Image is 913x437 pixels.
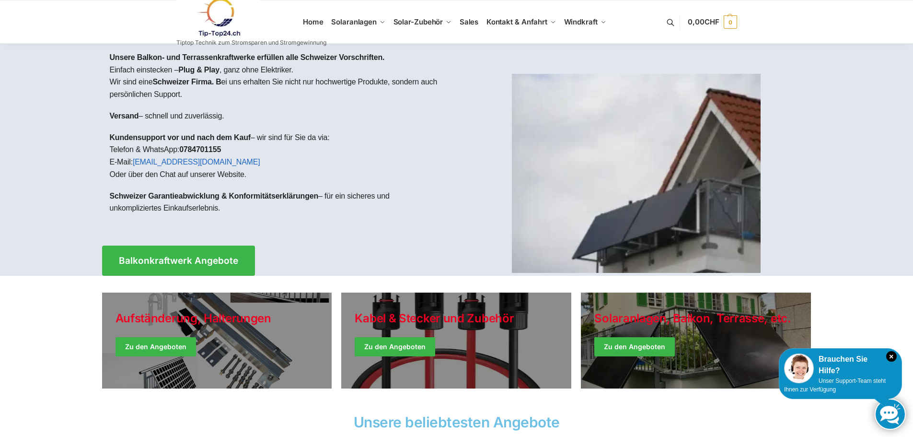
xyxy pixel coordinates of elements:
strong: Unsere Balkon- und Terrassenkraftwerke erfüllen alle Schweizer Vorschriften. [110,53,385,61]
h2: Unsere beliebtesten Angebote [102,415,811,429]
div: Einfach einstecken – , ganz ohne Elektriker. [102,44,457,231]
p: Wir sind eine ei uns erhalten Sie nicht nur hochwertige Produkte, sondern auch persönlichen Support. [110,76,449,100]
a: Sales [455,0,482,44]
a: Holiday Style [102,293,332,389]
i: Schließen [886,351,897,362]
strong: 0784701155 [179,145,221,154]
a: Kontakt & Anfahrt [482,0,560,44]
a: Winter Jackets [581,293,811,389]
strong: Kundensupport vor und nach dem Kauf [110,133,251,142]
img: Customer service [784,354,814,383]
span: Kontakt & Anfahrt [486,17,547,26]
span: Sales [460,17,479,26]
a: 0,00CHF 0 [688,8,737,36]
p: – wir sind für Sie da via: Telefon & WhatsApp: E-Mail: Oder über den Chat auf unserer Website. [110,131,449,180]
span: Balkonkraftwerk Angebote [119,256,238,265]
a: Solar-Zubehör [389,0,455,44]
a: Balkonkraftwerk Angebote [102,246,255,276]
strong: Versand [110,112,139,120]
a: Solaranlagen [327,0,389,44]
p: Tiptop Technik zum Stromsparen und Stromgewinnung [176,40,326,46]
strong: Schweizer Firma. B [152,78,221,86]
div: Brauchen Sie Hilfe? [784,354,897,377]
span: Solar-Zubehör [393,17,443,26]
span: 0,00 [688,17,719,26]
span: 0 [724,15,737,29]
a: [EMAIL_ADDRESS][DOMAIN_NAME] [133,158,260,166]
p: – für ein sicheres und unkompliziertes Einkaufserlebnis. [110,190,449,214]
a: Holiday Style [341,293,571,389]
span: Solaranlagen [331,17,377,26]
img: Home 1 [512,74,761,273]
a: Windkraft [560,0,610,44]
p: – schnell und zuverlässig. [110,110,449,122]
strong: Schweizer Garantieabwicklung & Konformitätserklärungen [110,192,319,200]
strong: Plug & Play [178,66,220,74]
span: Windkraft [564,17,598,26]
span: CHF [705,17,719,26]
span: Unser Support-Team steht Ihnen zur Verfügung [784,378,886,393]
